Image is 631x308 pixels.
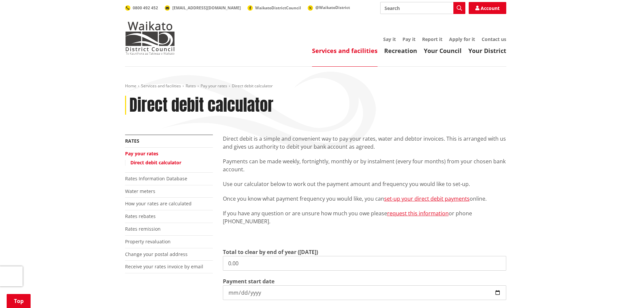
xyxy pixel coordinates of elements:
[469,2,506,14] a: Account
[125,175,187,182] a: Rates Information Database
[125,21,175,55] img: Waikato District Council - Te Kaunihera aa Takiwaa o Waikato
[312,47,378,55] a: Services and facilities
[384,195,470,202] a: set-up your direct debit payments
[232,83,273,89] span: Direct debit calculator
[223,195,506,203] p: Once you know what payment frequency you would like, you can online.
[422,36,442,42] a: Report it
[125,213,156,219] a: Rates rebates
[125,226,161,232] a: Rates remission
[165,5,241,11] a: [EMAIL_ADDRESS][DOMAIN_NAME]
[223,135,506,151] p: Direct debit is a simple and convenient way to pay your rates, water and debtor invoices. This is...
[255,5,301,11] span: WaikatoDistrictCouncil
[7,294,31,308] a: Top
[125,150,158,157] a: Pay your rates
[129,96,273,115] h1: Direct debit calculator
[387,210,449,217] a: request this information
[125,263,203,270] a: Receive your rates invoice by email
[141,83,181,89] a: Services and facilities
[130,159,181,166] a: Direct debit calculator
[125,188,155,194] a: Water meters
[308,5,350,10] a: @WaikatoDistrict
[315,5,350,10] span: @WaikatoDistrict
[402,36,415,42] a: Pay it
[125,83,506,89] nav: breadcrumb
[468,47,506,55] a: Your District
[125,238,171,245] a: Property revaluation
[380,2,465,14] input: Search input
[247,5,301,11] a: WaikatoDistrictCouncil
[172,5,241,11] span: [EMAIL_ADDRESS][DOMAIN_NAME]
[125,5,158,11] a: 0800 492 452
[125,251,188,257] a: Change your postal address
[223,248,318,256] label: Total to clear by end of year ([DATE])
[449,36,475,42] a: Apply for it
[384,47,417,55] a: Recreation
[223,180,506,188] p: Use our calculator below to work out the payment amount and frequency you would like to set-up.
[223,209,506,225] p: If you have any question or are unsure how much you owe please or phone [PHONE_NUMBER].
[201,83,227,89] a: Pay your rates
[383,36,396,42] a: Say it
[125,83,136,89] a: Home
[424,47,462,55] a: Your Council
[133,5,158,11] span: 0800 492 452
[482,36,506,42] a: Contact us
[125,138,139,144] a: Rates
[223,157,506,173] p: Payments can be made weekly, fortnightly, monthly or by instalment (every four months) from your ...
[186,83,196,89] a: Rates
[223,277,274,285] label: Payment start date
[125,200,192,207] a: How your rates are calculated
